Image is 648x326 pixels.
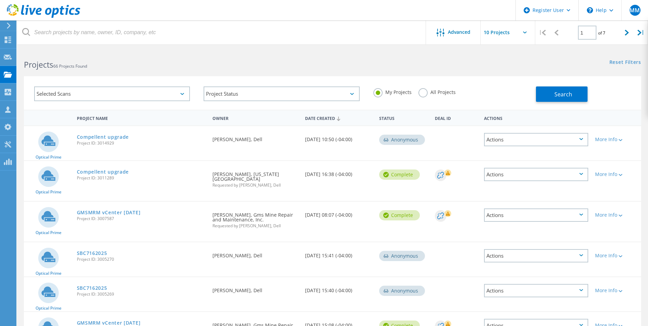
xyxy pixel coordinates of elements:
span: Project ID: 3005270 [77,257,206,261]
div: [PERSON_NAME], Dell [209,126,302,149]
div: Anonymous [379,286,425,296]
div: [PERSON_NAME], [US_STATE][GEOGRAPHIC_DATA] [209,161,302,194]
span: 66 Projects Found [53,63,87,69]
div: Date Created [302,111,376,124]
div: Project Status [204,86,359,101]
label: All Projects [418,88,456,95]
span: Requested by [PERSON_NAME], Dell [212,183,298,187]
a: Compellent upgrade [77,135,129,139]
div: Owner [209,111,302,124]
div: [PERSON_NAME], Gms Mine Repair and Maintenance, Inc. [209,202,302,235]
div: Actions [484,249,588,262]
div: Status [376,111,431,124]
span: Project ID: 3014929 [77,141,206,145]
span: Optical Prime [36,271,61,275]
div: Anonymous [379,135,425,145]
div: Actions [484,284,588,297]
div: Actions [484,208,588,222]
span: Advanced [448,30,470,35]
span: Optical Prime [36,231,61,235]
div: | [634,21,648,45]
div: More Info [595,253,638,258]
span: Optical Prime [36,155,61,159]
div: Complete [379,210,420,220]
div: Actions [481,111,592,124]
span: Project ID: 3005269 [77,292,206,296]
span: Search [554,91,572,98]
button: Search [536,86,588,102]
a: SBC7162025 [77,251,107,256]
span: Optical Prime [36,306,61,310]
div: [PERSON_NAME], Dell [209,242,302,265]
span: Requested by [PERSON_NAME], Dell [212,224,298,228]
div: More Info [595,288,638,293]
a: GMSMRM vCenter [DATE] [77,321,141,325]
a: Compellent upgrade [77,169,129,174]
span: Project ID: 3007587 [77,217,206,221]
div: Actions [484,168,588,181]
div: [DATE] 15:41 (-04:00) [302,242,376,265]
div: Project Name [73,111,209,124]
div: [PERSON_NAME], Dell [209,277,302,300]
span: Optical Prime [36,190,61,194]
div: Deal Id [431,111,481,124]
div: [DATE] 16:38 (-04:00) [302,161,376,184]
div: Actions [484,133,588,146]
input: Search projects by name, owner, ID, company, etc [17,21,426,44]
a: Reset Filters [609,60,641,66]
div: [DATE] 08:07 (-04:00) [302,202,376,224]
div: Complete [379,169,420,180]
div: Selected Scans [34,86,190,101]
div: Anonymous [379,251,425,261]
svg: \n [587,7,593,13]
a: SBC7162025 [77,286,107,290]
span: MM [630,8,640,13]
div: More Info [595,137,638,142]
div: [DATE] 10:50 (-04:00) [302,126,376,149]
b: Projects [24,59,53,70]
div: [DATE] 15:40 (-04:00) [302,277,376,300]
span: Project ID: 3011289 [77,176,206,180]
label: My Projects [373,88,412,95]
div: More Info [595,172,638,177]
span: of 7 [598,30,605,36]
a: GMSMRM vCenter [DATE] [77,210,141,215]
div: | [535,21,549,45]
a: Live Optics Dashboard [7,14,80,19]
div: More Info [595,213,638,217]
